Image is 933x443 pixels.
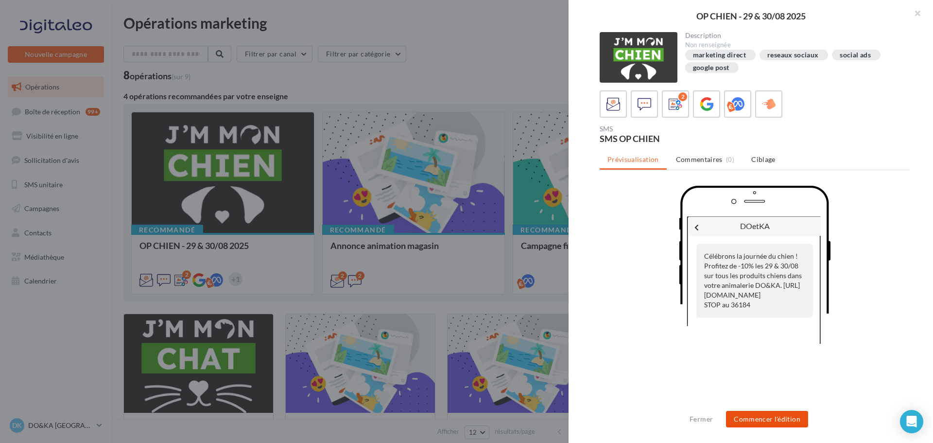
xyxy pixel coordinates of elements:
[693,64,729,71] div: google post
[696,244,813,318] div: Célébrons la journée du chien ! Profitez de -10% les 29 & 30/08 sur tous les produits chiens dans...
[600,134,751,143] div: SMS OP CHIEN
[900,410,923,433] div: Open Intercom Messenger
[840,52,871,59] div: social ads
[726,411,808,427] button: Commencer l'édition
[600,125,751,132] div: SMS
[693,52,746,59] div: marketing direct
[676,155,723,164] span: Commentaires
[740,221,770,230] span: DOetKA
[751,155,775,163] span: Ciblage
[685,32,902,39] div: Description
[685,41,902,50] div: Non renseignée
[726,156,734,163] span: (0)
[584,12,917,20] div: OP CHIEN - 29 & 30/08 2025
[678,92,687,101] div: 2
[767,52,818,59] div: reseaux sociaux
[686,413,717,425] button: Fermer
